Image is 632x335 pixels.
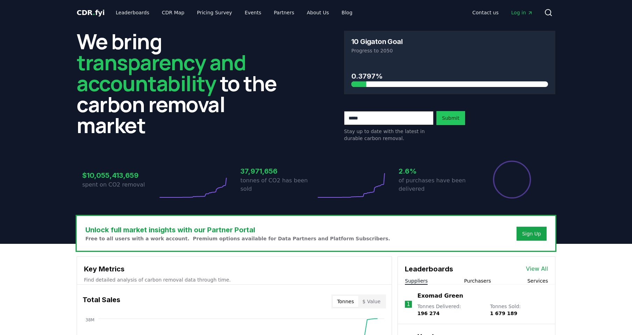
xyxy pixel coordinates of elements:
[344,128,434,142] p: Stay up to date with the latest in durable carbon removal.
[240,176,316,193] p: tonnes of CO2 has been sold
[77,8,105,17] a: CDR.fyi
[351,71,548,81] h3: 0.3797%
[351,47,548,54] p: Progress to 2050
[490,311,517,316] span: 1 679 189
[417,303,483,317] p: Tonnes Delivered :
[405,277,428,284] button: Suppliers
[436,111,465,125] button: Submit
[351,38,402,45] h3: 10 Gigaton Goal
[240,166,316,176] h3: 37,971,656
[110,6,155,19] a: Leaderboards
[93,8,95,17] span: .
[526,265,548,273] a: View All
[77,31,288,136] h2: We bring to the carbon removal market
[83,294,120,308] h3: Total Sales
[527,277,548,284] button: Services
[239,6,267,19] a: Events
[417,292,463,300] a: Exomad Green
[301,6,335,19] a: About Us
[191,6,238,19] a: Pricing Survey
[511,9,533,16] span: Log in
[405,264,453,274] h3: Leaderboards
[467,6,539,19] nav: Main
[82,170,158,181] h3: $10,055,413,659
[407,300,410,308] p: 1
[336,6,358,19] a: Blog
[77,48,246,97] span: transparency and accountability
[156,6,190,19] a: CDR Map
[399,166,474,176] h3: 2.6%
[82,181,158,189] p: spent on CO2 removal
[517,227,547,241] button: Sign Up
[84,264,385,274] h3: Key Metrics
[84,276,385,283] p: Find detailed analysis of carbon removal data through time.
[358,296,385,307] button: $ Value
[85,318,94,322] tspan: 38M
[399,176,474,193] p: of purchases have been delivered
[333,296,358,307] button: Tonnes
[110,6,358,19] nav: Main
[85,235,390,242] p: Free to all users with a work account. Premium options available for Data Partners and Platform S...
[417,311,440,316] span: 196 274
[492,160,532,199] div: Percentage of sales delivered
[464,277,491,284] button: Purchasers
[467,6,504,19] a: Contact us
[77,8,105,17] span: CDR fyi
[506,6,539,19] a: Log in
[268,6,300,19] a: Partners
[490,303,548,317] p: Tonnes Sold :
[85,225,390,235] h3: Unlock full market insights with our Partner Portal
[522,230,541,237] a: Sign Up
